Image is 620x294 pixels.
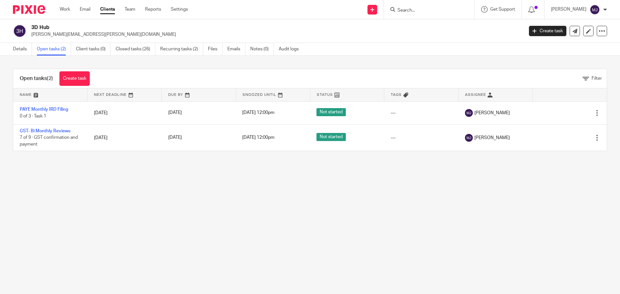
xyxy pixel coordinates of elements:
td: [DATE] [88,124,162,151]
a: Work [60,6,70,13]
a: Audit logs [279,43,304,56]
span: Not started [316,133,346,141]
span: 7 of 9 · GST confirmation and payment [20,136,78,147]
span: [PERSON_NAME] [474,135,510,141]
span: 0 of 3 · Task 1 [20,114,46,118]
span: Status [317,93,333,96]
a: Details [13,43,32,56]
a: Clients [100,6,115,13]
span: [DATE] 12:00pm [242,111,274,115]
a: Emails [227,43,245,56]
span: [DATE] [168,111,182,115]
td: [DATE] [88,101,162,124]
h1: Open tasks [20,75,53,82]
a: Settings [171,6,188,13]
a: Recurring tasks (2) [160,43,203,56]
a: GST- Bi Monthly Reviews [20,129,70,133]
span: [DATE] [168,136,182,140]
a: Create task [529,26,566,36]
div: --- [391,135,452,141]
span: Not started [316,108,346,116]
input: Search [397,8,455,14]
span: [DATE] 12:00pm [242,136,274,140]
img: svg%3E [465,134,473,142]
span: [PERSON_NAME] [474,110,510,116]
p: [PERSON_NAME][EMAIL_ADDRESS][PERSON_NAME][DOMAIN_NAME] [31,31,519,38]
a: Team [125,6,135,13]
img: svg%3E [465,109,473,117]
img: svg%3E [13,24,26,38]
span: Snoozed Until [243,93,276,96]
a: Reports [145,6,161,13]
span: Filter [592,76,602,81]
a: Notes (0) [250,43,274,56]
a: Closed tasks (26) [116,43,155,56]
span: Tags [391,93,402,96]
img: Pixie [13,5,45,14]
img: svg%3E [590,5,600,15]
a: Files [208,43,222,56]
a: Open tasks (2) [37,43,71,56]
a: Client tasks (0) [76,43,111,56]
a: Create task [59,71,90,86]
h2: 3D Hub [31,24,422,31]
p: [PERSON_NAME] [551,6,586,13]
a: Email [80,6,90,13]
span: Get Support [490,7,515,12]
span: (2) [47,76,53,81]
a: PAYE Monthly IRD Filing [20,107,68,112]
div: --- [391,110,452,116]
